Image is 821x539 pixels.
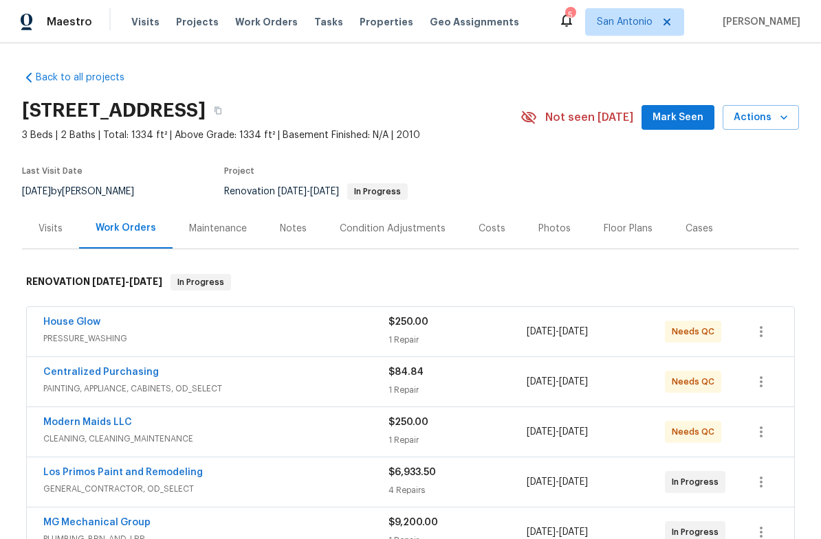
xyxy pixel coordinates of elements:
span: Work Orders [235,15,298,29]
a: MG Mechanical Group [43,518,151,527]
span: [DATE] [278,187,307,196]
span: Needs QC [672,325,720,339]
div: Costs [479,222,505,236]
div: Notes [280,222,307,236]
span: - [527,325,588,339]
a: Modern Maids LLC [43,417,132,427]
span: Renovation [224,187,408,196]
div: 4 Repairs [388,483,527,497]
span: Properties [360,15,413,29]
div: Cases [686,222,713,236]
button: Mark Seen [642,105,714,130]
span: $250.00 [388,317,428,327]
span: PAINTING, APPLIANCE, CABINETS, OD_SELECT [43,382,388,395]
span: - [527,475,588,489]
div: Work Orders [96,221,156,235]
a: Centralized Purchasing [43,367,159,377]
span: Needs QC [672,375,720,389]
span: - [527,425,588,439]
span: [DATE] [559,427,588,437]
span: San Antonio [597,15,653,29]
span: 3 Beds | 2 Baths | Total: 1334 ft² | Above Grade: 1334 ft² | Basement Finished: N/A | 2010 [22,128,521,142]
span: PRESSURE_WASHING [43,332,388,345]
span: Last Visit Date [22,167,83,175]
h2: [STREET_ADDRESS] [22,104,206,117]
div: 1 Repair [388,383,527,397]
span: - [527,525,588,539]
span: $6,933.50 [388,468,436,477]
a: House Glow [43,317,100,327]
div: Visits [39,222,63,236]
span: [DATE] [559,477,588,487]
h6: RENOVATION [26,274,162,290]
span: In Progress [172,275,230,289]
span: [DATE] [22,187,51,196]
div: Maintenance [189,222,247,236]
span: Geo Assignments [430,15,519,29]
div: Floor Plans [604,222,653,236]
span: [DATE] [559,527,588,537]
span: Visits [131,15,160,29]
span: [DATE] [559,327,588,336]
span: In Progress [672,475,724,489]
span: In Progress [349,187,406,196]
div: RENOVATION [DATE]-[DATE]In Progress [22,260,799,304]
span: Projects [176,15,219,29]
span: [DATE] [527,427,556,437]
span: Actions [734,109,788,126]
a: Back to all projects [22,71,154,84]
span: Needs QC [672,425,720,439]
div: 5 [565,8,575,22]
span: CLEANING, CLEANING_MAINTENANCE [43,432,388,446]
span: Mark Seen [653,109,703,126]
button: Copy Address [206,98,230,123]
span: Maestro [47,15,92,29]
span: Project [224,167,254,175]
span: [DATE] [92,277,125,286]
button: Actions [723,105,799,130]
span: $9,200.00 [388,518,438,527]
span: [DATE] [129,277,162,286]
span: Tasks [314,17,343,27]
span: Not seen [DATE] [545,111,633,124]
div: 1 Repair [388,433,527,447]
span: [DATE] [527,327,556,336]
div: by [PERSON_NAME] [22,183,151,200]
span: $84.84 [388,367,424,377]
div: 1 Repair [388,333,527,347]
span: $250.00 [388,417,428,427]
span: [PERSON_NAME] [717,15,800,29]
span: - [92,277,162,286]
span: [DATE] [527,527,556,537]
span: [DATE] [310,187,339,196]
span: GENERAL_CONTRACTOR, OD_SELECT [43,482,388,496]
div: Condition Adjustments [340,222,446,236]
span: - [278,187,339,196]
span: [DATE] [527,477,556,487]
span: [DATE] [527,377,556,387]
div: Photos [538,222,571,236]
span: In Progress [672,525,724,539]
span: [DATE] [559,377,588,387]
a: Los Primos Paint and Remodeling [43,468,203,477]
span: - [527,375,588,389]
